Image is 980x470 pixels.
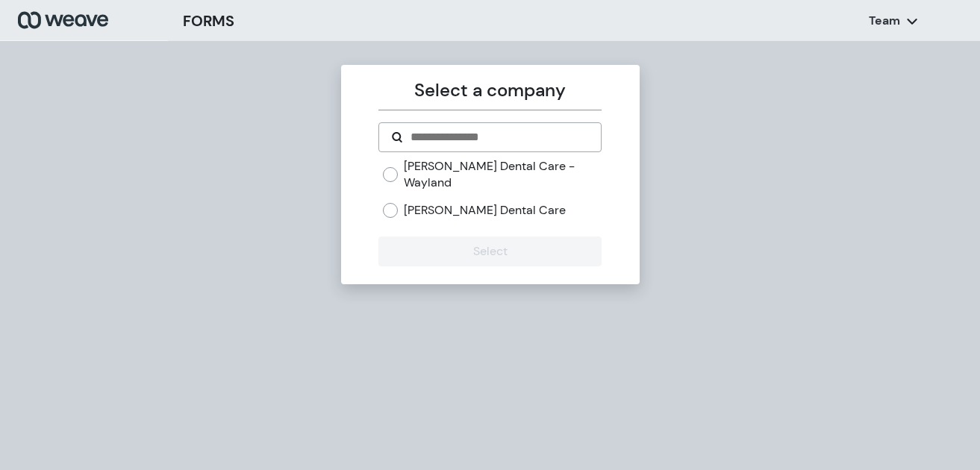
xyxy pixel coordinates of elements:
p: Team [869,13,900,29]
p: Select a company [378,77,602,104]
h3: FORMS [183,10,234,32]
label: [PERSON_NAME] Dental Care - Wayland [404,158,602,190]
input: Search [409,128,589,146]
label: [PERSON_NAME] Dental Care [404,202,566,219]
button: Select [378,236,602,266]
